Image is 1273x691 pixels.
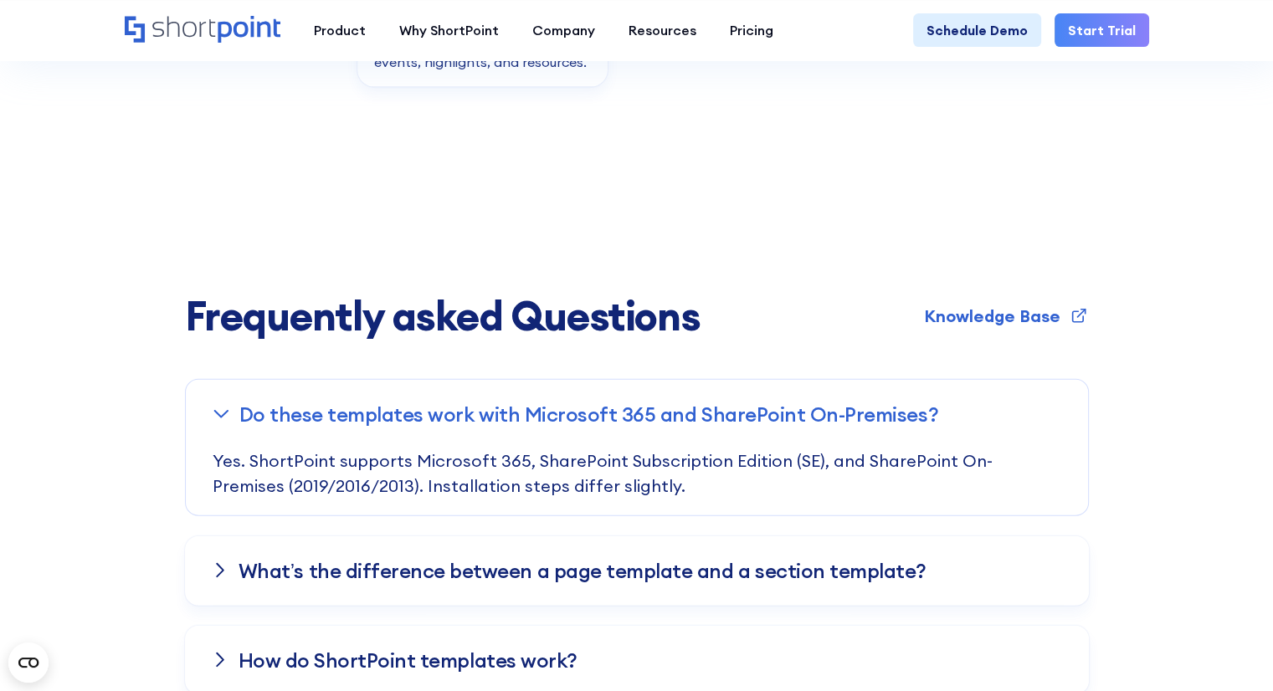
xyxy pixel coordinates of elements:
[1189,611,1273,691] iframe: Chat Widget
[924,308,1060,325] div: Knowledge Base
[8,642,49,683] button: Open CMP widget
[314,20,366,40] div: Product
[713,13,790,47] a: Pricing
[239,403,938,425] h3: Do these templates work with Microsoft 365 and SharePoint On-Premises?
[382,13,516,47] a: Why ShortPoint
[239,649,577,671] h3: How do ShortPoint templates work?
[297,13,382,47] a: Product
[913,13,1041,47] a: Schedule Demo
[612,13,713,47] a: Resources
[516,13,612,47] a: Company
[1055,13,1149,47] a: Start Trial
[185,294,701,339] span: Frequently asked Questions
[239,560,927,581] h3: What’s the difference between a page template and a section template?
[924,305,1089,328] a: Knowledge Base
[730,20,773,40] div: Pricing
[399,20,499,40] div: Why ShortPoint
[629,20,696,40] div: Resources
[125,16,280,44] a: Home
[213,448,1061,515] p: Yes. ShortPoint supports Microsoft 365, SharePoint Subscription Edition (SE), and SharePoint On-P...
[532,20,595,40] div: Company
